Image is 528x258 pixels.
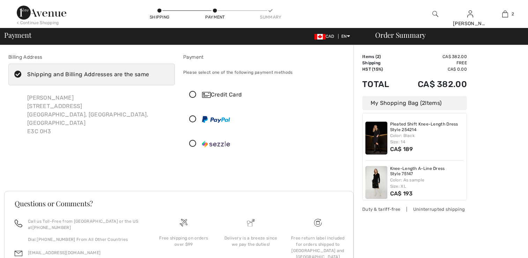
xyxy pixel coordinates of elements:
a: Knee-Length A-Line Dress Style 75147 [390,166,464,177]
div: Delivery is a breeze since we pay the duties! [223,235,278,248]
div: [PERSON_NAME] [STREET_ADDRESS] [GEOGRAPHIC_DATA], [GEOGRAPHIC_DATA], [GEOGRAPHIC_DATA] E3C 0H3 [22,88,175,141]
div: Duty & tariff-free | Uninterrupted shipping [362,206,467,213]
a: [PHONE_NUMBER] [32,225,71,230]
div: Shipping and Billing Addresses are the same [27,70,149,79]
div: [PERSON_NAME] [453,20,487,27]
img: Pleated Shift Knee-Length Dress Style 254214 [365,122,387,155]
img: Free shipping on orders over $99 [180,219,187,227]
a: Pleated Shift Knee-Length Dress Style 254214 [390,122,464,132]
img: search the website [432,10,438,18]
a: 2 [488,10,522,18]
span: Payment [4,31,31,38]
h3: Questions or Comments? [15,200,343,207]
span: EN [341,34,350,39]
img: email [15,250,22,257]
td: CA$ 0.00 [399,66,467,72]
div: Payment [204,14,225,20]
div: Order Summary [367,31,524,38]
img: Free shipping on orders over $99 [314,219,322,227]
div: Shipping [149,14,170,20]
div: Please select one of the following payment methods [183,64,350,81]
div: Payment [183,53,350,61]
span: 2 [377,54,379,59]
span: CA$ 193 [390,190,413,197]
td: Total [362,72,399,96]
img: call [15,220,22,227]
img: Delivery is a breeze since we pay the duties! [247,219,255,227]
img: Credit Card [202,92,211,98]
a: Sign In [467,10,473,17]
td: Items ( ) [362,53,399,60]
img: My Bag [502,10,508,18]
div: Color: Black Size: 14 [390,132,464,145]
img: Knee-Length A-Line Dress Style 75147 [365,166,387,199]
div: Summary [260,14,281,20]
div: Credit Card [202,91,344,99]
p: Call us Toll-Free from [GEOGRAPHIC_DATA] or the US at [28,218,142,231]
div: My Shopping Bag ( Items) [362,96,467,110]
div: Billing Address [8,53,175,61]
td: Free [399,60,467,66]
img: Canadian Dollar [314,34,326,40]
img: My Info [467,10,473,18]
div: < Continue Shopping [17,20,59,26]
img: Sezzle [202,141,230,148]
img: PayPal [202,116,230,123]
p: Dial [PHONE_NUMBER] From All Other Countries [28,236,142,243]
td: CA$ 382.00 [399,72,467,96]
span: 2 [422,100,425,106]
span: CA$ 189 [390,146,413,152]
td: HST (15%) [362,66,399,72]
span: CAD [314,34,337,39]
span: 2 [512,11,514,17]
img: 1ère Avenue [17,6,66,20]
div: Color: As sample Size: XL [390,177,464,189]
div: Free shipping on orders over $99 [156,235,211,248]
a: [EMAIL_ADDRESS][DOMAIN_NAME] [28,250,101,255]
td: CA$ 382.00 [399,53,467,60]
td: Shipping [362,60,399,66]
